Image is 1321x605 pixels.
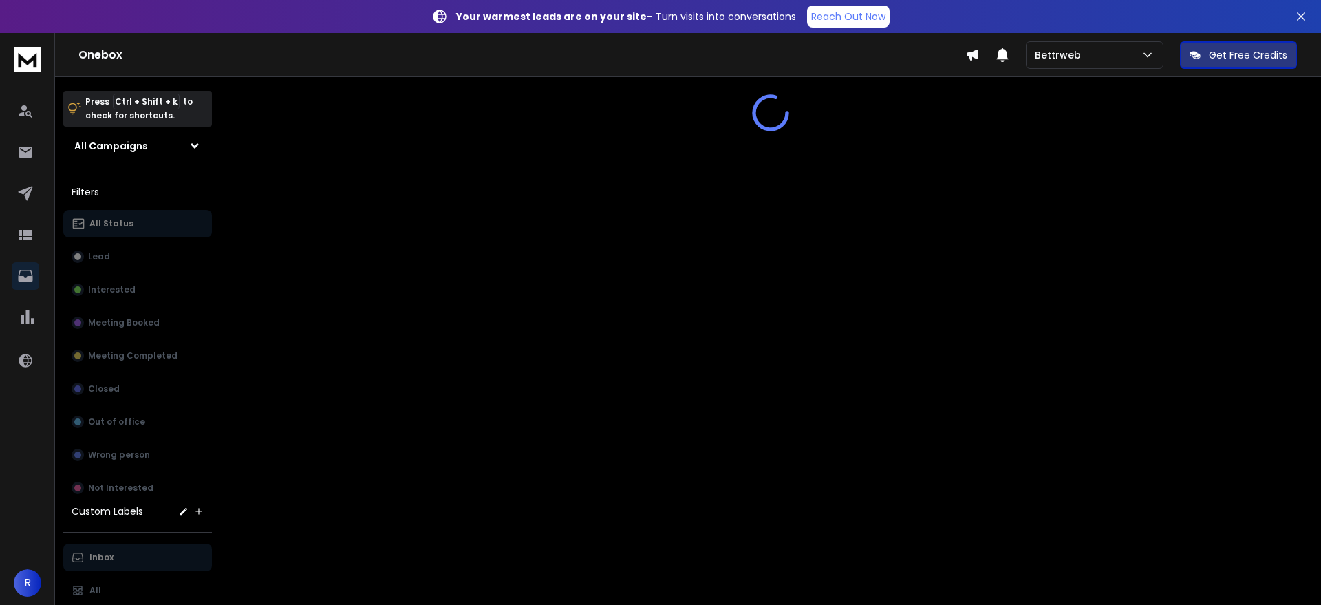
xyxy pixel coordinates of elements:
button: Get Free Credits [1180,41,1297,69]
button: R [14,569,41,597]
p: – Turn visits into conversations [456,10,796,23]
h3: Custom Labels [72,505,143,518]
h1: All Campaigns [74,139,148,153]
span: Ctrl + Shift + k [113,94,180,109]
h1: Onebox [78,47,965,63]
strong: Your warmest leads are on your site [456,10,647,23]
img: logo [14,47,41,72]
p: Press to check for shortcuts. [85,95,193,123]
p: Reach Out Now [811,10,885,23]
p: Bettrweb [1035,48,1086,62]
h3: Filters [63,182,212,202]
a: Reach Out Now [807,6,890,28]
button: All Campaigns [63,132,212,160]
p: Get Free Credits [1209,48,1287,62]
